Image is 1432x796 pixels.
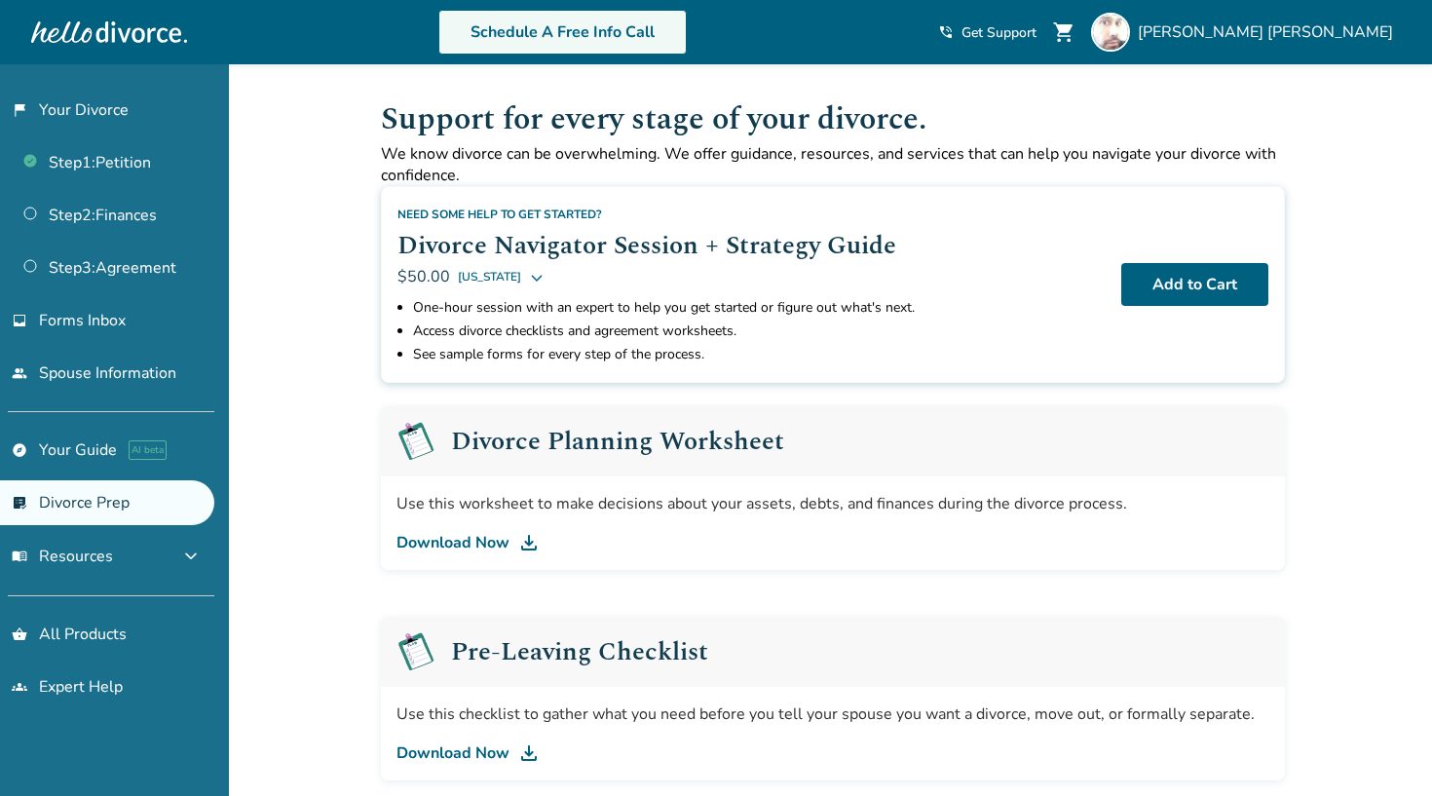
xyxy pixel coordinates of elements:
[458,265,545,288] button: [US_STATE]
[12,546,113,567] span: Resources
[1091,13,1130,52] img: René Alvarez
[458,265,521,288] span: [US_STATE]
[396,632,435,671] img: Pre-Leaving Checklist
[451,429,784,454] h2: Divorce Planning Worksheet
[12,495,27,511] span: list_alt_check
[397,207,602,222] span: Need some help to get started?
[381,95,1285,143] h1: Support for every stage of your divorce.
[517,531,541,554] img: DL
[1121,263,1268,306] button: Add to Cart
[39,310,126,331] span: Forms Inbox
[381,143,1285,186] p: We know divorce can be overwhelming. We offer guidance, resources, and services that can help you...
[12,365,27,381] span: people
[12,442,27,458] span: explore
[12,549,27,564] span: menu_book
[129,440,167,460] span: AI beta
[413,320,1106,343] li: Access divorce checklists and agreement worksheets.
[12,313,27,328] span: inbox
[1138,21,1401,43] span: [PERSON_NAME] [PERSON_NAME]
[397,266,450,287] span: $50.00
[938,23,1036,42] a: phone_in_talkGet Support
[12,679,27,695] span: groups
[517,741,541,765] img: DL
[396,422,435,461] img: Pre-Leaving Checklist
[438,10,687,55] a: Schedule A Free Info Call
[451,639,708,664] h2: Pre-Leaving Checklist
[396,492,1269,515] div: Use this worksheet to make decisions about your assets, debts, and finances during the divorce pr...
[1052,20,1075,44] span: shopping_cart
[961,23,1036,42] span: Get Support
[12,102,27,118] span: flag_2
[12,626,27,642] span: shopping_basket
[413,296,1106,320] li: One-hour session with an expert to help you get started or figure out what's next.
[1335,702,1432,796] iframe: Chat Widget
[397,226,1106,265] h2: Divorce Navigator Session + Strategy Guide
[179,545,203,568] span: expand_more
[413,343,1106,366] li: See sample forms for every step of the process.
[396,702,1269,726] div: Use this checklist to gather what you need before you tell your spouse you want a divorce, move o...
[396,741,1269,765] a: Download Now
[396,531,1269,554] a: Download Now
[938,24,954,40] span: phone_in_talk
